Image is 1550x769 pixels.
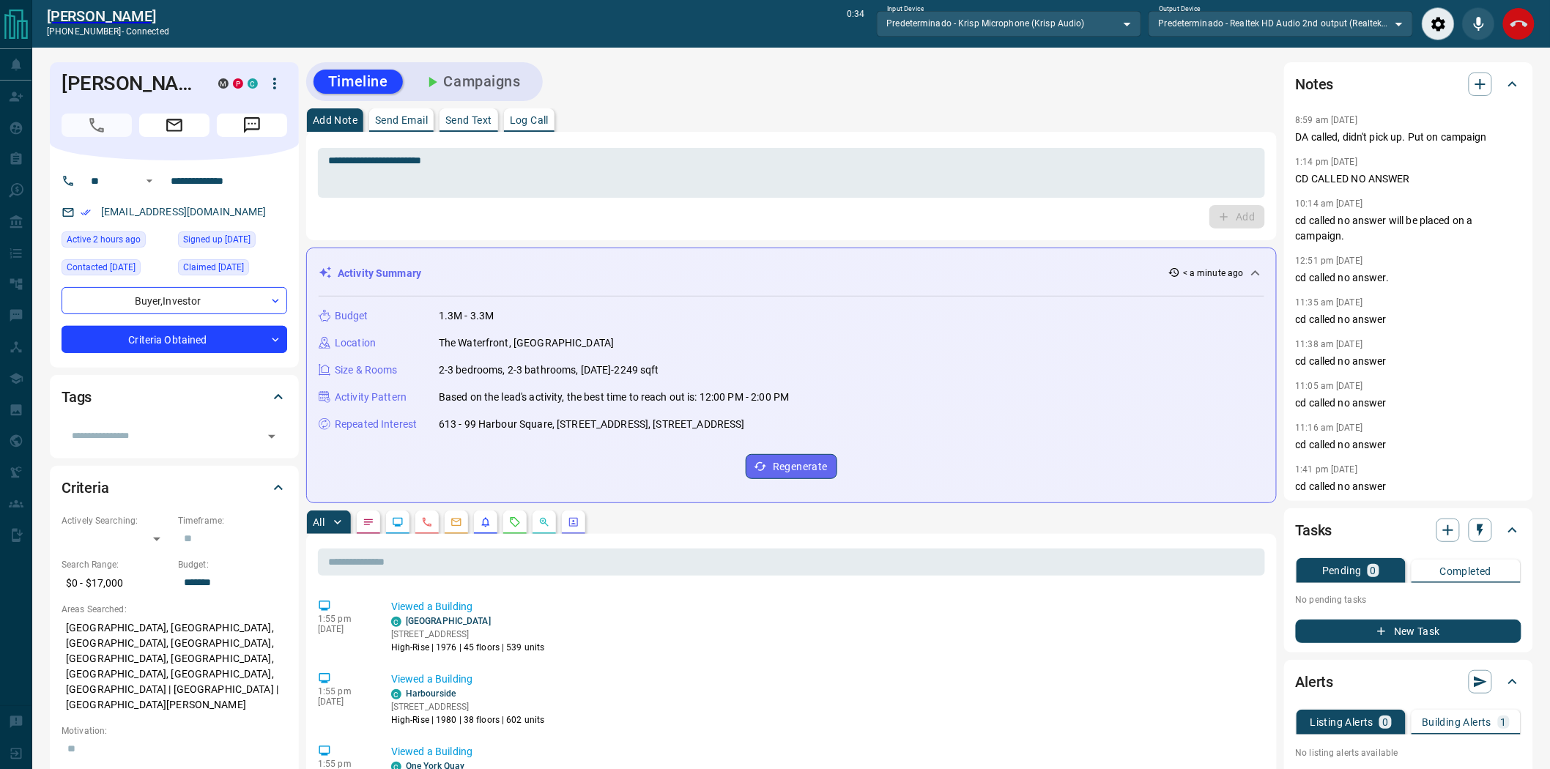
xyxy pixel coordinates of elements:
p: Viewed a Building [391,672,1259,687]
div: Audio Settings [1422,7,1455,40]
div: Wed Aug 13 2025 [62,231,171,252]
span: Contacted [DATE] [67,260,136,275]
p: Timeframe: [178,514,287,527]
p: 1:14 pm [DATE] [1296,157,1358,167]
div: condos.ca [248,78,258,89]
p: cd called no answer [1296,395,1521,411]
p: 11:16 am [DATE] [1296,423,1363,433]
p: No pending tasks [1296,589,1521,611]
div: Predeterminado - Krisp Microphone (Krisp Audio) [877,11,1141,36]
div: Sun Aug 10 2025 [62,259,171,280]
p: High-Rise | 1976 | 45 floors | 539 units [391,641,545,654]
button: Open [141,172,158,190]
p: Budget: [178,558,287,571]
p: Motivation: [62,724,287,738]
p: Based on the lead's activity, the best time to reach out is: 12:00 PM - 2:00 PM [439,390,789,405]
span: Signed up [DATE] [183,232,251,247]
span: Message [217,114,287,137]
p: 11:05 am [DATE] [1296,381,1363,391]
svg: Calls [421,516,433,528]
button: New Task [1296,620,1521,643]
span: Claimed [DATE] [183,260,244,275]
p: [DATE] [318,624,369,634]
button: Regenerate [746,454,837,479]
p: < a minute ago [1183,267,1244,280]
div: Tasks [1296,513,1521,548]
div: End Call [1502,7,1535,40]
p: Location [335,335,376,351]
p: [STREET_ADDRESS] [391,700,545,713]
p: Completed [1440,566,1492,576]
label: Output Device [1159,4,1201,14]
div: Wed Feb 26 2025 [178,259,287,280]
button: Timeline [314,70,403,94]
p: Building Alerts [1423,717,1492,727]
div: Buyer , Investor [62,287,287,314]
a: [PERSON_NAME] [47,7,169,25]
p: CD CALLED NO ANSWER [1296,171,1521,187]
h2: Tasks [1296,519,1332,542]
p: 1 [1501,717,1507,727]
p: [PHONE_NUMBER] - [47,25,169,38]
p: All [313,517,325,527]
div: Criteria Obtained [62,326,287,353]
p: cd called no answer [1296,354,1521,369]
p: Budget [335,308,368,324]
svg: Agent Actions [568,516,579,528]
p: 10:14 am [DATE] [1296,198,1363,209]
svg: Notes [363,516,374,528]
div: Tags [62,379,287,415]
p: Repeated Interest [335,417,417,432]
p: Activity Pattern [335,390,407,405]
p: cd called no answer [1296,479,1521,494]
p: cd called no answer. [1296,270,1521,286]
div: Activity Summary< a minute ago [319,260,1264,287]
svg: Requests [509,516,521,528]
p: 11:35 am [DATE] [1296,297,1363,308]
p: DA called, didn't pick up. Put on campaign [1296,130,1521,145]
span: Active 2 hours ago [67,232,141,247]
div: property.ca [233,78,243,89]
div: Predeterminado - Realtek HD Audio 2nd output (Realtek(R) Audio) [1149,11,1413,36]
p: 1:55 pm [318,759,369,769]
p: Areas Searched: [62,603,287,616]
p: Pending [1322,565,1362,576]
svg: Opportunities [538,516,550,528]
a: [GEOGRAPHIC_DATA] [406,616,491,626]
p: Viewed a Building [391,744,1259,759]
svg: Emails [450,516,462,528]
p: 0 [1371,565,1376,576]
p: 2-3 bedrooms, 2-3 bathrooms, [DATE]-2249 sqft [439,363,659,378]
p: [STREET_ADDRESS] [391,628,545,641]
p: Send Email [375,115,428,125]
div: mrloft.ca [218,78,229,89]
p: cd called no answer [1296,312,1521,327]
p: 12:51 pm [DATE] [1296,256,1363,266]
p: 1:55 pm [318,686,369,696]
div: Mute [1462,7,1495,40]
p: The Waterfront, [GEOGRAPHIC_DATA] [439,335,614,351]
p: 1:55 pm [318,614,369,624]
h2: Alerts [1296,670,1334,694]
svg: Listing Alerts [480,516,492,528]
div: condos.ca [391,689,401,699]
label: Input Device [887,4,924,14]
a: [EMAIL_ADDRESS][DOMAIN_NAME] [101,206,267,218]
svg: Email Verified [81,207,91,218]
p: 1:41 pm [DATE] [1296,464,1358,475]
p: 11:38 am [DATE] [1296,339,1363,349]
h2: Tags [62,385,92,409]
svg: Lead Browsing Activity [392,516,404,528]
p: 613 - 99 Harbour Square, [STREET_ADDRESS], [STREET_ADDRESS] [439,417,745,432]
div: Sun Sep 25 2016 [178,231,287,252]
div: Alerts [1296,664,1521,699]
p: Activity Summary [338,266,421,281]
p: cd called no answer [1296,437,1521,453]
span: connected [126,26,169,37]
p: No listing alerts available [1296,746,1521,759]
p: Log Call [510,115,549,125]
span: Call [62,114,132,137]
a: Harbourside [406,688,456,699]
p: Search Range: [62,558,171,571]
